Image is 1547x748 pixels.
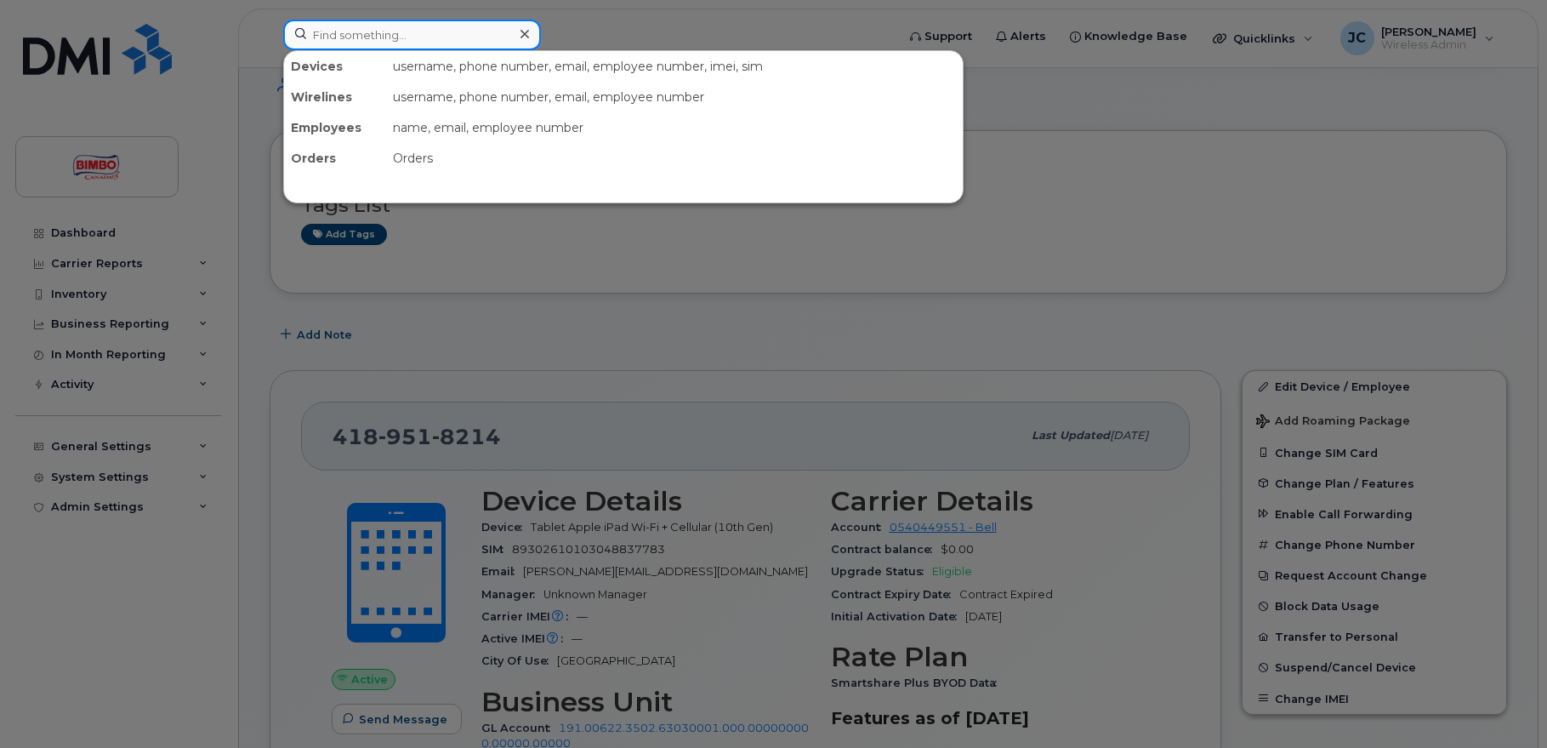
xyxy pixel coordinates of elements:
[283,20,541,50] input: Find something...
[284,143,386,174] div: Orders
[386,112,963,143] div: name, email, employee number
[386,143,963,174] div: Orders
[284,112,386,143] div: Employees
[284,82,386,112] div: Wirelines
[386,51,963,82] div: username, phone number, email, employee number, imei, sim
[386,82,963,112] div: username, phone number, email, employee number
[284,51,386,82] div: Devices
